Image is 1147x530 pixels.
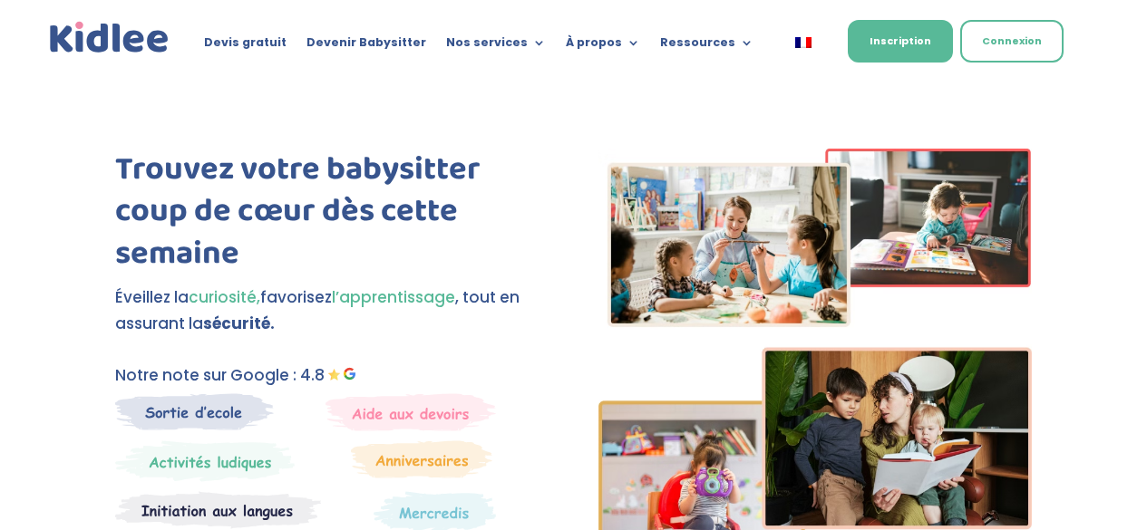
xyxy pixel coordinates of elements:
a: Nos services [446,36,546,56]
a: Connexion [960,20,1064,63]
img: Mercredi [115,440,295,482]
a: Inscription [848,20,953,63]
a: Devenir Babysitter [306,36,426,56]
p: Notre note sur Google : 4.8 [115,362,549,389]
img: logo_kidlee_bleu [46,18,173,57]
img: Anniversaire [351,440,492,478]
a: Devis gratuit [204,36,287,56]
img: weekends [326,393,496,431]
img: Français [795,37,812,48]
a: À propos [566,36,640,56]
h1: Trouvez votre babysitter coup de cœur dès cette semaine [115,149,549,284]
span: l’apprentissage [332,286,455,308]
img: Atelier thematique [115,491,321,529]
a: Ressources [660,36,753,56]
a: Kidlee Logo [46,18,173,57]
strong: sécurité. [203,313,275,334]
img: Sortie decole [115,393,274,430]
p: Éveillez la favorisez , tout en assurant la [115,284,549,337]
span: curiosité, [189,286,260,308]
